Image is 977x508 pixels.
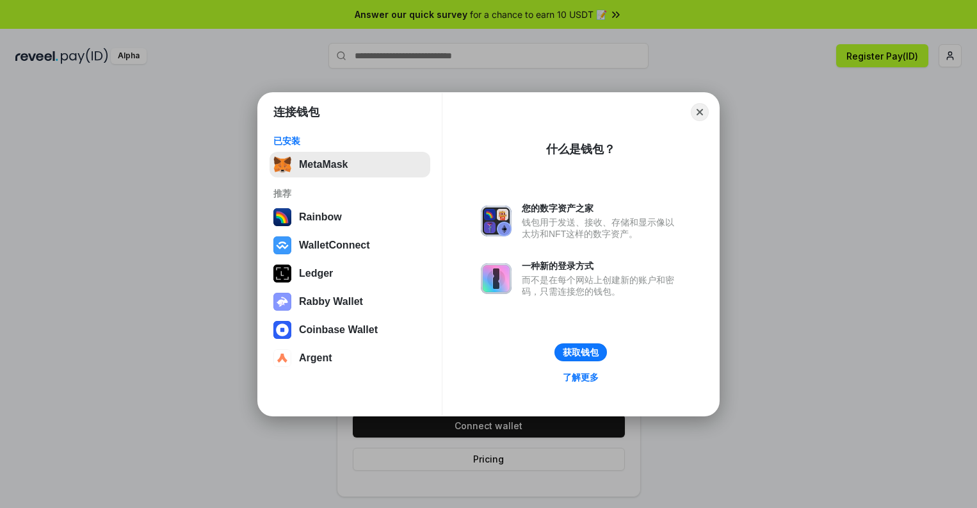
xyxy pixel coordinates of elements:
img: svg+xml,%3Csvg%20width%3D%2228%22%20height%3D%2228%22%20viewBox%3D%220%200%2028%2028%22%20fill%3D... [273,349,291,367]
div: Ledger [299,268,333,279]
div: 已安装 [273,135,426,147]
div: WalletConnect [299,240,370,251]
img: svg+xml,%3Csvg%20xmlns%3D%22http%3A%2F%2Fwww.w3.org%2F2000%2Fsvg%22%20width%3D%2228%22%20height%3... [273,265,291,283]
button: Rabby Wallet [270,289,430,315]
img: svg+xml,%3Csvg%20xmlns%3D%22http%3A%2F%2Fwww.w3.org%2F2000%2Fsvg%22%20fill%3D%22none%22%20viewBox... [273,293,291,311]
button: Ledger [270,261,430,286]
button: Close [691,103,709,121]
button: 获取钱包 [554,343,607,361]
button: MetaMask [270,152,430,177]
button: WalletConnect [270,233,430,258]
img: svg+xml,%3Csvg%20xmlns%3D%22http%3A%2F%2Fwww.w3.org%2F2000%2Fsvg%22%20fill%3D%22none%22%20viewBox... [481,263,512,294]
img: svg+xml,%3Csvg%20fill%3D%22none%22%20height%3D%2233%22%20viewBox%3D%220%200%2035%2033%22%20width%... [273,156,291,174]
img: svg+xml,%3Csvg%20width%3D%2228%22%20height%3D%2228%22%20viewBox%3D%220%200%2028%2028%22%20fill%3D... [273,236,291,254]
div: 什么是钱包？ [546,142,615,157]
h1: 连接钱包 [273,104,319,120]
div: 钱包用于发送、接收、存储和显示像以太坊和NFT这样的数字资产。 [522,217,681,240]
div: 一种新的登录方式 [522,260,681,272]
div: Coinbase Wallet [299,324,378,336]
img: svg+xml,%3Csvg%20xmlns%3D%22http%3A%2F%2Fwww.w3.org%2F2000%2Fsvg%22%20fill%3D%22none%22%20viewBox... [481,206,512,236]
a: 了解更多 [555,369,606,386]
div: 您的数字资产之家 [522,202,681,214]
div: Rabby Wallet [299,296,363,307]
img: svg+xml,%3Csvg%20width%3D%2228%22%20height%3D%2228%22%20viewBox%3D%220%200%2028%2028%22%20fill%3D... [273,321,291,339]
button: Argent [270,345,430,371]
div: 推荐 [273,188,426,199]
div: 而不是在每个网站上创建新的账户和密码，只需连接您的钱包。 [522,274,681,297]
img: svg+xml,%3Csvg%20width%3D%22120%22%20height%3D%22120%22%20viewBox%3D%220%200%20120%20120%22%20fil... [273,208,291,226]
div: Argent [299,352,332,364]
div: 了解更多 [563,372,599,383]
button: Rainbow [270,204,430,230]
div: MetaMask [299,159,348,170]
div: 获取钱包 [563,347,599,358]
div: Rainbow [299,211,342,223]
button: Coinbase Wallet [270,317,430,343]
